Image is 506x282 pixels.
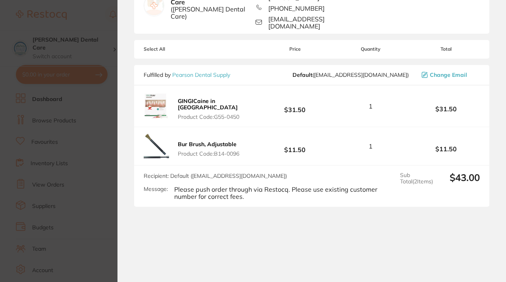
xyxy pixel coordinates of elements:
[175,141,242,157] button: Bur Brush, Adjustable Product Code:B14-0096
[369,103,373,110] span: 1
[261,139,328,154] b: $11.50
[174,186,400,200] p: Please push order through via Restocq. Please use existing customer number for correct fees.
[261,99,328,114] b: $31.50
[175,97,261,120] button: GINGICaine in [GEOGRAPHIC_DATA] Product Code:G55-0450
[369,143,373,150] span: 1
[419,71,480,78] button: Change Email
[413,145,480,152] b: $11.50
[178,114,259,120] span: Product Code: G55-0450
[144,93,169,120] img: aTdxdHY3cQ
[178,97,238,111] b: GINGICaine in [GEOGRAPHIC_DATA]
[144,186,168,192] label: Message:
[292,72,409,78] span: sales@pearsondental.com
[400,172,437,200] span: Sub Total ( 2 Items)
[144,72,230,78] p: Fulfilled by
[261,46,328,52] span: Price
[292,71,312,78] b: Default
[413,46,480,52] span: Total
[144,46,223,52] span: Select All
[171,6,256,20] span: ( [PERSON_NAME] Dental Care )
[178,141,237,148] b: Bur Brush, Adjustable
[430,72,467,78] span: Change Email
[443,172,480,200] output: $43.00
[268,5,325,12] span: [PHONE_NUMBER]
[329,46,413,52] span: Quantity
[413,105,480,112] b: $31.50
[144,133,169,159] img: NTJsa3pqYw
[268,15,367,30] span: [EMAIL_ADDRESS][DOMAIN_NAME]
[144,172,287,179] span: Recipient: Default ( [EMAIL_ADDRESS][DOMAIN_NAME] )
[172,71,230,78] a: Pearson Dental Supply
[178,151,239,157] span: Product Code: B14-0096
